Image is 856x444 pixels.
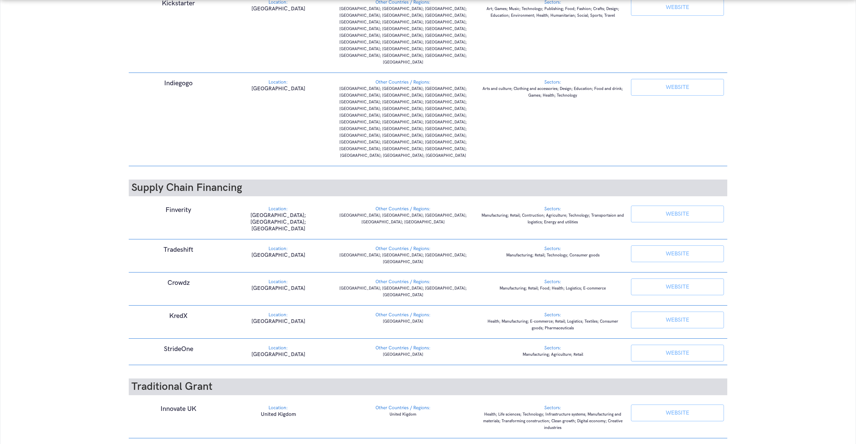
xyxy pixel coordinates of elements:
a: WEBSITE [631,79,724,96]
p: [GEOGRAPHIC_DATA] [332,318,475,325]
a: WEBSITE [631,345,724,361]
p: [GEOGRAPHIC_DATA] [232,285,325,292]
a: WEBSITE [631,405,724,421]
p: United Kigdom [332,411,475,418]
h1: KredX [132,312,225,320]
div: Location: [232,345,325,351]
div: Other Countries / Regions: [332,312,475,318]
a: WEBSITE [631,245,724,262]
div: Sectors: [481,345,624,351]
h1: Finverity [132,206,225,214]
div: Other Countries / Regions: [332,245,475,252]
div: Other Countries / Regions: [332,79,475,86]
p: [GEOGRAPHIC_DATA] [232,252,325,259]
div: Sectors: [481,245,624,252]
p: [GEOGRAPHIC_DATA]; [GEOGRAPHIC_DATA]; [GEOGRAPHIC_DATA]; [GEOGRAPHIC_DATA]; [GEOGRAPHIC_DATA]; [G... [332,6,475,66]
a: WEBSITE [631,206,724,222]
p: Manufacturing; Retail; Food; Health; Logistics; E-commerce [481,285,624,292]
p: [GEOGRAPHIC_DATA] [232,86,325,92]
div: Sectors: [481,405,624,411]
div: Sectors: [481,206,624,212]
p: Health; Life sciences; Technology; Infrastructure systems; Manufacturing and materials; Transform... [481,411,624,431]
p: [GEOGRAPHIC_DATA]; [GEOGRAPHIC_DATA]; [GEOGRAPHIC_DATA]; [GEOGRAPHIC_DATA]; [GEOGRAPHIC_DATA] [332,212,475,226]
p: Arts and culture; Clothing and accessories; Design; Education; Food and drink; Games; Health; Tec... [481,86,624,99]
p: [GEOGRAPHIC_DATA]; [GEOGRAPHIC_DATA]; [GEOGRAPHIC_DATA]; [GEOGRAPHIC_DATA] [332,252,475,265]
div: Location: [232,312,325,318]
p: [GEOGRAPHIC_DATA]; [GEOGRAPHIC_DATA]; [GEOGRAPHIC_DATA]; [GEOGRAPHIC_DATA]; [GEOGRAPHIC_DATA]; [G... [332,86,475,159]
p: [GEOGRAPHIC_DATA] [232,318,325,325]
div: Location: [232,79,325,86]
p: United Kigdom [232,411,325,418]
div: Sectors: [481,79,624,86]
p: [GEOGRAPHIC_DATA]; [GEOGRAPHIC_DATA]; [GEOGRAPHIC_DATA]; [GEOGRAPHIC_DATA] [332,285,475,299]
p: [GEOGRAPHIC_DATA] [232,6,325,12]
p: Art; Games; Music; Technology; Publishing; Food; Fashion; Crafts; Design; Education; Environment;... [481,6,624,19]
h1: Innovate UK [132,405,225,413]
div: Other Countries / Regions: [332,206,475,212]
a: WEBSITE [631,279,724,295]
div: Location: [232,405,325,411]
p: Manufacturing; Retail; Technology; Consumer goods [481,252,624,259]
p: Manufacturing; Retail; Contruction; Agriculture; Technology; Transportaion and logistics; Energy ... [481,212,624,226]
h1: Indiegogo [132,79,225,88]
div: Other Countries / Regions: [332,279,475,285]
p: [GEOGRAPHIC_DATA] [332,351,475,358]
div: Location: [232,206,325,212]
p: Health; Manufacturing; E-commerce; Retail; Logistics; Textiles; Consumer goods; Pharmaceuticals [481,318,624,332]
h2: Traditional Grant [129,378,728,395]
h1: Tradeshift [132,245,225,254]
h2: Supply Chain Financing [129,180,728,196]
p: [GEOGRAPHIC_DATA]; [GEOGRAPHIC_DATA]; [GEOGRAPHIC_DATA] [232,212,325,232]
div: Location: [232,245,325,252]
div: Sectors: [481,279,624,285]
p: [GEOGRAPHIC_DATA] [232,351,325,358]
div: Other Countries / Regions: [332,405,475,411]
h1: Crowdz [132,279,225,287]
a: WEBSITE [631,312,724,328]
h1: StrideOne [132,345,225,353]
div: Location: [232,279,325,285]
div: Other Countries / Regions: [332,345,475,351]
p: Manufacturing; Agriculture; Retail [481,351,624,358]
div: Sectors: [481,312,624,318]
